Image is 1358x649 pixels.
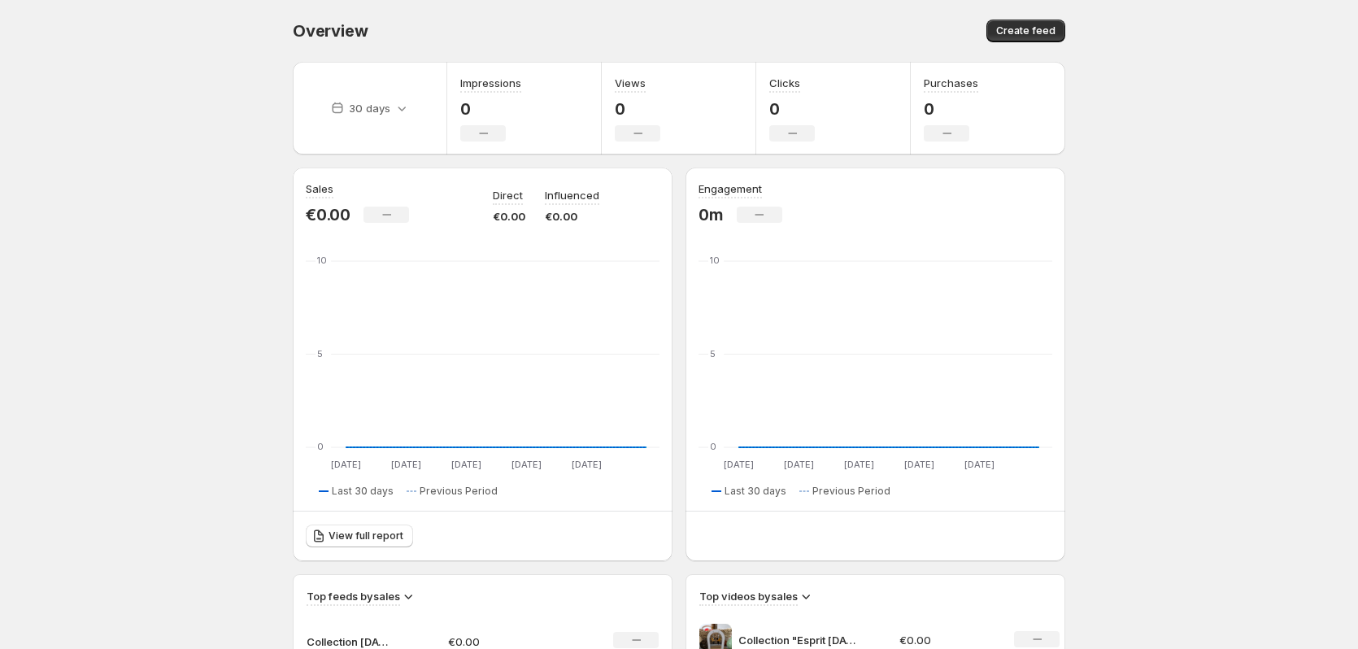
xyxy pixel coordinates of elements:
[306,205,350,224] p: €0.00
[904,459,934,470] text: [DATE]
[349,100,390,116] p: 30 days
[699,205,724,224] p: 0m
[899,632,995,648] p: €0.00
[545,187,599,203] p: Influenced
[699,588,798,604] h3: Top videos by sales
[493,208,525,224] p: €0.00
[391,459,421,470] text: [DATE]
[329,529,403,542] span: View full report
[996,24,1055,37] span: Create feed
[332,485,394,498] span: Last 30 days
[710,255,720,266] text: 10
[493,187,523,203] p: Direct
[784,459,814,470] text: [DATE]
[924,75,978,91] h3: Purchases
[572,459,602,470] text: [DATE]
[307,588,400,604] h3: Top feeds by sales
[420,485,498,498] span: Previous Period
[738,632,860,648] p: Collection "Esprit [DATE]
[317,441,324,452] text: 0
[317,255,327,266] text: 10
[511,459,542,470] text: [DATE]
[331,459,361,470] text: [DATE]
[306,181,333,197] h3: Sales
[460,99,521,119] p: 0
[964,459,995,470] text: [DATE]
[545,208,599,224] p: €0.00
[615,99,660,119] p: 0
[725,485,786,498] span: Last 30 days
[293,21,368,41] span: Overview
[844,459,874,470] text: [DATE]
[769,75,800,91] h3: Clicks
[710,348,716,359] text: 5
[615,75,646,91] h3: Views
[769,99,815,119] p: 0
[460,75,521,91] h3: Impressions
[724,459,754,470] text: [DATE]
[812,485,890,498] span: Previous Period
[699,181,762,197] h3: Engagement
[306,525,413,547] a: View full report
[924,99,978,119] p: 0
[317,348,323,359] text: 5
[710,441,716,452] text: 0
[986,20,1065,42] button: Create feed
[451,459,481,470] text: [DATE]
